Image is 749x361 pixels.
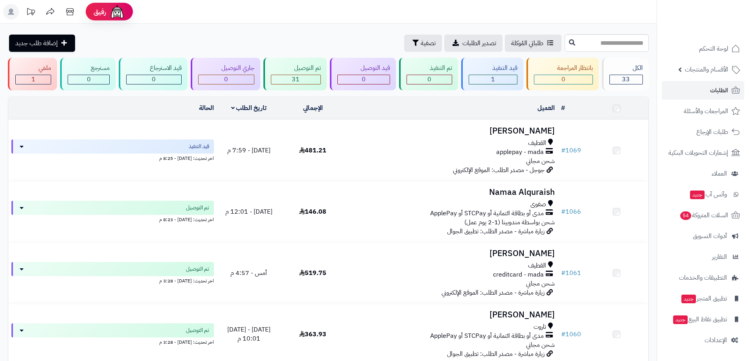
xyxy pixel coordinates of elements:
span: [DATE] - [DATE] 10:01 م [227,325,271,343]
span: تم التوصيل [186,326,209,334]
span: زيارة مباشرة - مصدر الطلب: تطبيق الجوال [447,349,545,359]
a: الإعدادات [662,331,744,350]
a: لوحة التحكم [662,39,744,58]
a: العملاء [662,164,744,183]
div: 0 [199,75,254,84]
span: تصفية [421,38,436,48]
span: صفوى [530,200,546,209]
h3: [PERSON_NAME] [348,310,555,319]
span: 33 [622,75,630,84]
span: تاروت [534,323,546,332]
div: بانتظار المراجعة [534,64,593,73]
div: 0 [127,75,181,84]
a: التطبيقات والخدمات [662,268,744,287]
a: تصدير الطلبات [444,35,502,52]
span: التطبيقات والخدمات [679,272,727,283]
div: الكل [609,64,643,73]
h3: Namaa Alquraish [348,188,555,197]
span: # [561,330,565,339]
span: مدى أو بطاقة ائتمانية أو STCPay أو ApplePay [430,209,544,218]
span: المراجعات والأسئلة [684,106,728,117]
span: # [561,146,565,155]
div: قيد التنفيذ [469,64,517,73]
span: applepay - mada [496,148,544,157]
div: جاري التوصيل [198,64,254,73]
a: تم التوصيل 31 [262,58,328,90]
a: تحديثات المنصة [21,4,40,22]
a: الإجمالي [303,103,323,113]
a: قيد التنفيذ 1 [460,58,524,90]
div: 1 [469,75,517,84]
span: تصدير الطلبات [462,38,496,48]
a: #1061 [561,268,581,278]
div: قيد الاسترجاع [126,64,181,73]
span: 1 [491,75,495,84]
div: 0 [68,75,109,84]
span: وآتس آب [689,189,727,200]
span: طلباتي المُوكلة [511,38,543,48]
span: الأقسام والمنتجات [685,64,728,75]
span: 0 [224,75,228,84]
a: قيد التوصيل 0 [328,58,398,90]
a: التقارير [662,247,744,266]
span: العملاء [712,168,727,179]
span: # [561,207,565,216]
span: شحن بواسطة مندوبينا (1-2 يوم عمل) [464,218,555,227]
div: تم التوصيل [271,64,321,73]
span: أمس - 4:57 م [230,268,267,278]
a: طلبات الإرجاع [662,123,744,141]
span: 1 [31,75,35,84]
span: القطيف [528,139,546,148]
span: زيارة مباشرة - مصدر الطلب: تطبيق الجوال [447,227,545,236]
a: طلباتي المُوكلة [505,35,561,52]
span: [DATE] - 7:59 م [227,146,271,155]
span: creditcard - mada [493,270,544,279]
span: الطلبات [710,85,728,96]
span: شحن مجاني [526,340,555,350]
div: مسترجع [68,64,110,73]
div: اخر تحديث: [DATE] - 3:28 م [11,337,214,346]
span: جديد [673,315,688,324]
span: طلبات الإرجاع [696,126,728,137]
a: جاري التوصيل 0 [189,58,262,90]
a: # [561,103,565,113]
span: إضافة طلب جديد [15,38,58,48]
a: وآتس آبجديد [662,185,744,204]
span: التقارير [712,251,727,262]
span: 54 [680,211,691,220]
span: جديد [690,191,705,199]
div: 0 [407,75,452,84]
span: تم التوصيل [186,265,209,273]
a: #1069 [561,146,581,155]
span: إشعارات التحويلات البنكية [668,147,728,158]
div: 0 [338,75,390,84]
div: قيد التوصيل [337,64,390,73]
span: زيارة مباشرة - مصدر الطلب: الموقع الإلكتروني [442,288,545,297]
a: الكل33 [600,58,650,90]
span: شحن مجاني [526,279,555,288]
div: 31 [271,75,320,84]
span: القطيف [528,261,546,270]
div: 1 [16,75,51,84]
span: جوجل - مصدر الطلب: الموقع الإلكتروني [453,165,545,175]
div: اخر تحديث: [DATE] - 3:28 م [11,276,214,284]
span: جديد [681,295,696,303]
span: تطبيق نقاط البيع [672,314,727,325]
span: 0 [561,75,565,84]
span: 31 [292,75,300,84]
span: لوحة التحكم [699,43,728,54]
button: تصفية [404,35,442,52]
a: إشعارات التحويلات البنكية [662,143,744,162]
span: السلات المتروكة [679,210,728,221]
span: شحن مجاني [526,156,555,166]
a: إضافة طلب جديد [9,35,75,52]
span: 0 [87,75,91,84]
span: 363.93 [299,330,326,339]
img: ai-face.png [109,4,125,20]
a: العميل [537,103,555,113]
h3: [PERSON_NAME] [348,249,555,258]
a: تم التنفيذ 0 [398,58,460,90]
span: رفيق [94,7,106,16]
span: 0 [362,75,366,84]
h3: [PERSON_NAME] [348,126,555,136]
